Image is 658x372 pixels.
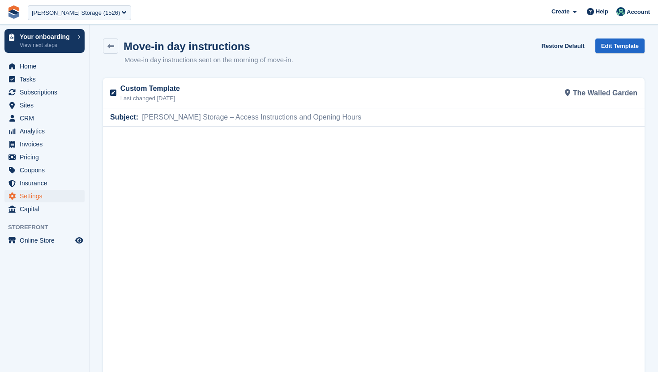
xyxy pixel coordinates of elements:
a: menu [4,60,85,73]
span: Tasks [20,73,73,86]
img: stora-icon-8386f47178a22dfd0bd8f6a31ec36ba5ce8667c1dd55bd0f319d3a0aa187defe.svg [7,5,21,19]
a: menu [4,138,85,150]
span: Invoices [20,138,73,150]
p: Your onboarding [20,34,73,40]
a: menu [4,190,85,202]
div: The Walled Garden [374,82,643,104]
a: menu [4,151,85,163]
a: menu [4,73,85,86]
button: Restore Default [538,38,588,53]
span: Analytics [20,125,73,137]
span: Coupons [20,164,73,176]
span: Capital [20,203,73,215]
a: menu [4,112,85,124]
p: Move-in day instructions sent on the morning of move-in. [124,55,293,65]
span: Settings [20,190,73,202]
a: Edit Template [595,38,645,53]
span: Account [627,8,650,17]
p: Last changed [DATE] [120,94,368,103]
span: Subject: [110,112,138,123]
a: menu [4,125,85,137]
h1: Move-in day instructions [124,40,250,52]
span: Online Store [20,234,73,247]
a: menu [4,86,85,98]
p: Custom Template [120,83,368,94]
span: CRM [20,112,73,124]
a: menu [4,177,85,189]
a: menu [4,99,85,111]
p: View next steps [20,41,73,49]
span: Storefront [8,223,89,232]
span: Sites [20,99,73,111]
a: menu [4,164,85,176]
span: Create [551,7,569,16]
span: Subscriptions [20,86,73,98]
div: [PERSON_NAME] Storage (1526) [32,9,120,17]
a: menu [4,234,85,247]
span: Pricing [20,151,73,163]
a: menu [4,203,85,215]
a: Your onboarding View next steps [4,29,85,53]
img: Jennifer Ofodile [616,7,625,16]
span: Insurance [20,177,73,189]
span: Home [20,60,73,73]
span: Help [596,7,608,16]
a: Preview store [74,235,85,246]
span: [PERSON_NAME] Storage – Access Instructions and Opening Hours [138,112,361,123]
